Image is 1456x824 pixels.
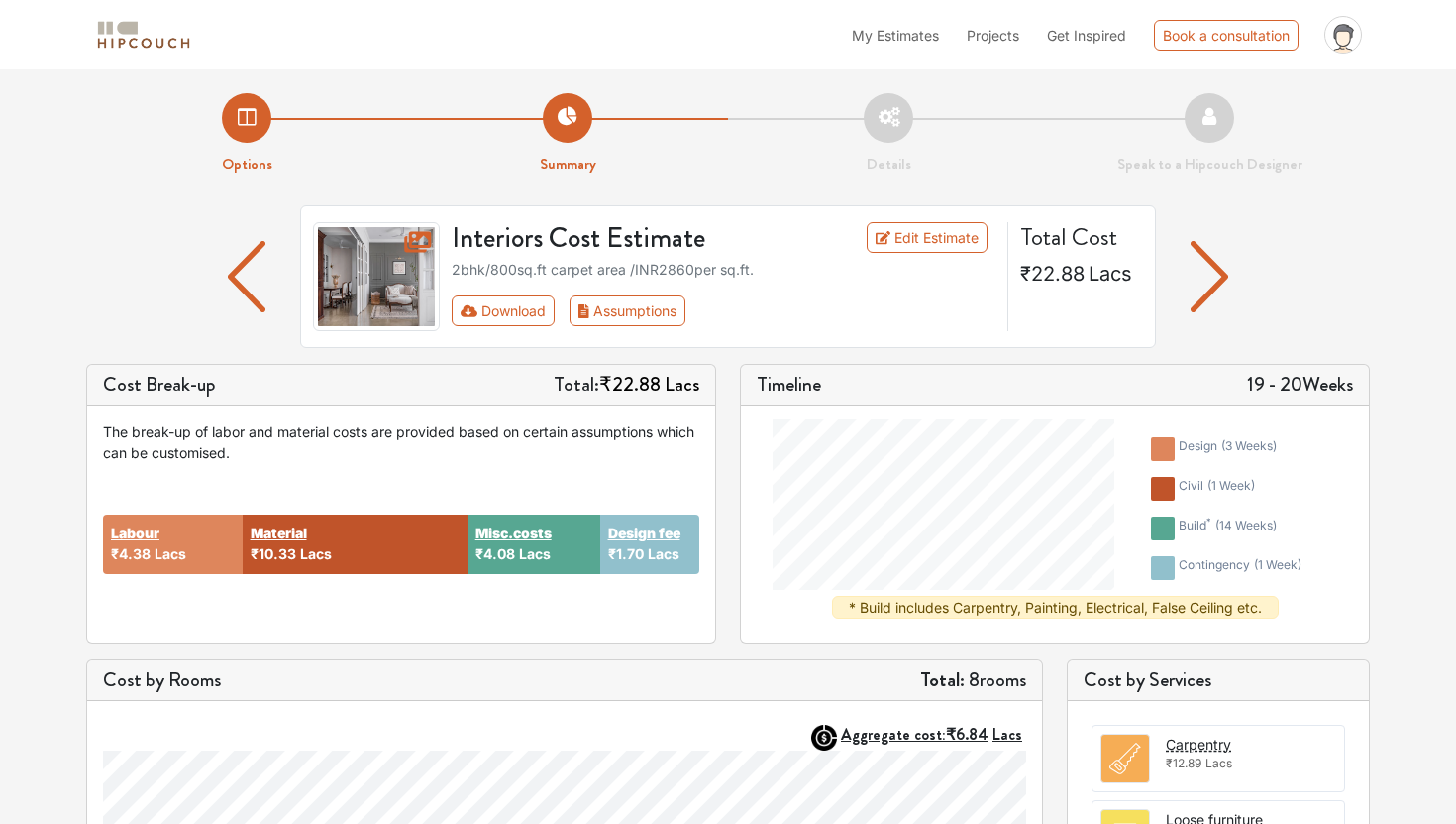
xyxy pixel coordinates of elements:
img: AggregateIcon [811,725,837,751]
h5: 19 - 20 Weeks [1247,373,1353,397]
h5: Timeline [757,373,821,397]
button: Carpentry [1166,734,1231,755]
span: ₹12.89 [1166,756,1201,770]
span: Lacs [648,545,679,562]
span: Projects [967,27,1019,44]
h5: Total: [554,373,699,397]
strong: Speak to a Hipcouch Designer [1117,153,1302,175]
a: Edit Estimate [867,222,988,253]
span: Lacs [1089,262,1132,286]
span: ( 3 weeks ) [1221,438,1277,453]
span: logo-horizontal.svg [94,13,193,58]
div: The break-up of labor and material costs are provided based on certain assumptions which can be c... [103,421,699,463]
img: arrow left [1191,241,1229,312]
img: room.svg [1101,735,1149,782]
strong: Aggregate cost: [841,723,1022,746]
div: 2bhk / 800 sq.ft carpet area /INR 2860 per sq.ft. [452,259,996,280]
button: Misc.costs [475,523,552,543]
span: ₹4.08 [475,545,515,562]
h5: Cost Break-up [103,373,216,397]
span: ( 1 week ) [1254,557,1301,572]
h4: Total Cost [1020,222,1139,252]
span: Lacs [992,723,1022,746]
span: ( 1 week ) [1207,478,1255,493]
span: ₹22.88 [1020,262,1085,286]
span: ₹6.84 [946,723,988,746]
strong: Details [867,153,911,175]
strong: Options [222,153,272,175]
span: Get Inspired [1047,27,1126,44]
div: civil [1179,477,1255,501]
button: Download [452,295,556,326]
span: Lacs [519,545,551,562]
span: My Estimates [852,27,939,44]
img: gallery [313,222,440,331]
span: ₹22.88 [599,370,661,399]
div: * Build includes Carpentry, Painting, Electrical, False Ceiling etc. [832,596,1279,619]
div: First group [452,295,701,326]
button: Aggregate cost:₹6.84Lacs [841,725,1026,744]
span: Lacs [300,545,332,562]
h5: Cost by Services [1084,668,1353,692]
img: logo-horizontal.svg [94,18,193,53]
div: build [1179,517,1277,540]
button: Design fee [608,523,680,543]
h5: 8 rooms [920,668,1026,692]
button: Material [251,523,307,543]
button: Assumptions [570,295,685,326]
div: Book a consultation [1154,20,1299,51]
div: contingency [1179,556,1301,580]
span: ₹10.33 [251,545,296,562]
strong: Total: [920,665,965,694]
h3: Interiors Cost Estimate [440,222,818,256]
img: arrow left [228,241,266,312]
button: Labour [111,523,159,543]
span: Lacs [1205,756,1232,770]
strong: Summary [540,153,596,175]
span: ( 14 weeks ) [1215,518,1277,532]
div: design [1179,437,1277,461]
div: Toolbar with button groups [452,295,996,326]
span: ₹4.38 [111,545,151,562]
h5: Cost by Rooms [103,668,221,692]
span: Lacs [155,545,186,562]
span: ₹1.70 [608,545,644,562]
span: Lacs [665,370,699,399]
